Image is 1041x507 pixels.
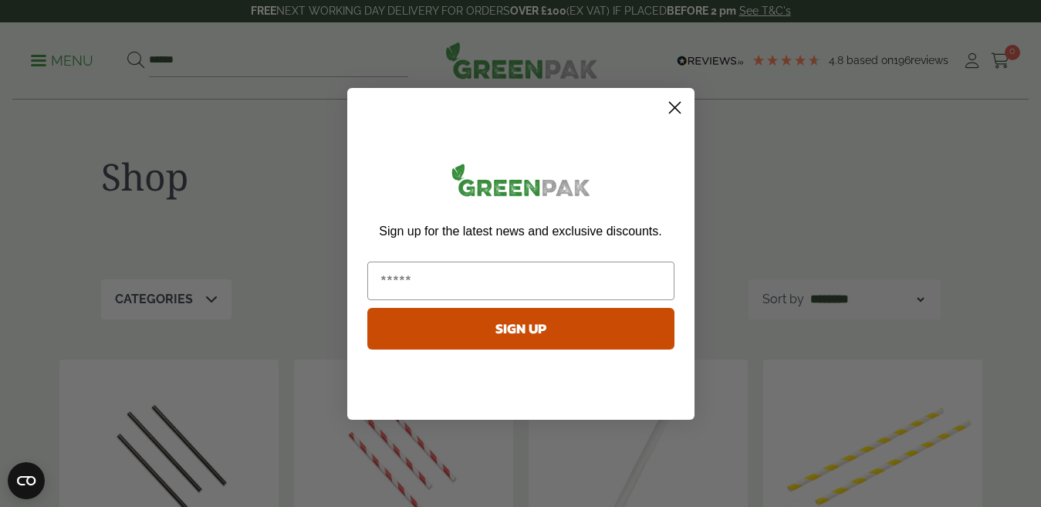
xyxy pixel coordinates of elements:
[661,94,688,121] button: Close dialog
[367,262,674,300] input: Email
[367,308,674,350] button: SIGN UP
[367,157,674,209] img: greenpak_logo
[379,225,661,238] span: Sign up for the latest news and exclusive discounts.
[8,462,45,499] button: Open CMP widget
